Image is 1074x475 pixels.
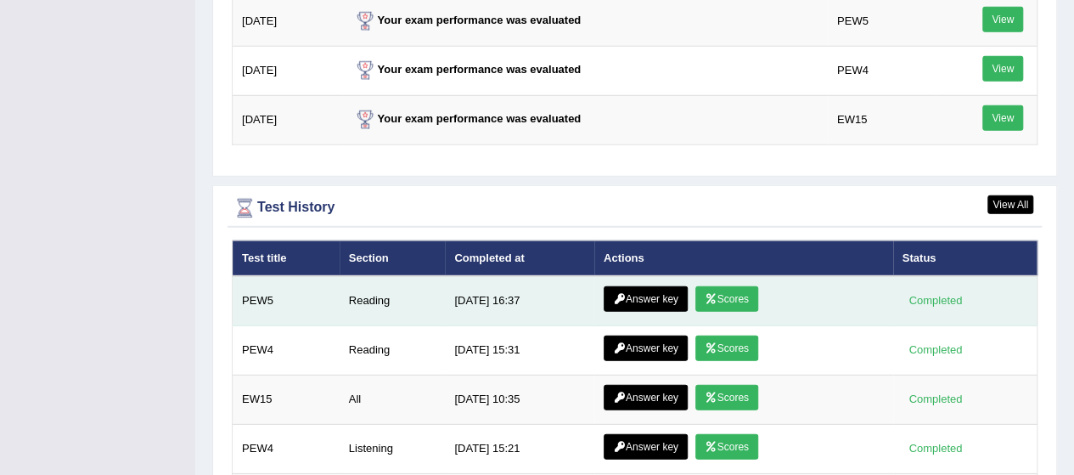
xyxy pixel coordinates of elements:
td: [DATE] [233,95,343,144]
a: Scores [695,434,758,460]
a: View [982,56,1023,82]
a: View [982,7,1023,32]
td: PEW5 [233,276,340,326]
td: PEW4 [233,326,340,376]
td: [DATE] 15:31 [445,326,594,376]
a: View All [987,195,1033,214]
a: Answer key [604,434,688,460]
td: [DATE] 10:35 [445,376,594,425]
td: Listening [340,425,446,474]
a: View [982,105,1023,131]
strong: Your exam performance was evaluated [352,14,582,26]
th: Completed at [445,240,594,276]
a: Scores [695,385,758,410]
div: Completed [902,391,969,409]
td: [DATE] 16:37 [445,276,594,326]
strong: Your exam performance was evaluated [352,112,582,125]
a: Answer key [604,286,688,312]
th: Actions [594,240,893,276]
div: Completed [902,440,969,458]
a: Answer key [604,336,688,361]
div: Test History [232,195,1037,221]
div: Completed [902,292,969,310]
th: Status [893,240,1037,276]
td: All [340,376,446,425]
th: Test title [233,240,340,276]
a: Scores [695,336,758,361]
a: Scores [695,286,758,312]
td: Reading [340,276,446,326]
td: [DATE] 15:21 [445,425,594,474]
td: EW15 [233,376,340,425]
td: [DATE] [233,46,343,95]
strong: Your exam performance was evaluated [352,63,582,76]
td: Reading [340,326,446,376]
th: Section [340,240,446,276]
div: Completed [902,342,969,359]
td: EW15 [828,95,936,144]
td: PEW4 [828,46,936,95]
a: Answer key [604,385,688,410]
td: PEW4 [233,425,340,474]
